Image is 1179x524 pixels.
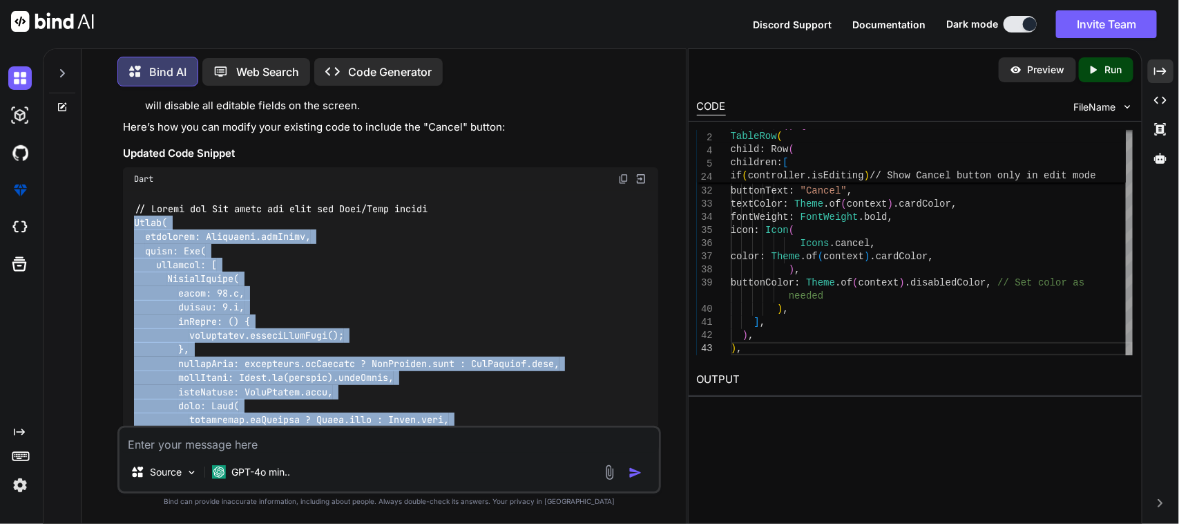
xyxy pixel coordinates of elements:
span: ( [789,144,794,155]
span: . [905,277,910,288]
span: children: [731,157,783,168]
div: CODE [697,99,726,115]
span: cardColor [876,251,928,262]
span: of [830,198,841,209]
button: Documentation [852,17,926,32]
span: ) [864,170,870,181]
div: 38 [697,263,713,277]
span: buttonColor [731,277,794,288]
span: FileName [1074,100,1116,114]
span: , [870,238,875,249]
span: 2 [697,131,713,144]
span: : [754,225,759,236]
span: Dart [134,174,153,185]
span: . [823,198,829,209]
span: color [731,251,760,262]
span: context [847,198,888,209]
span: ( [852,277,858,288]
p: Bind can provide inaccurate information, including about people. Always double-check its answers.... [117,496,662,507]
span: , [928,251,933,262]
p: Code Generator [348,64,432,80]
span: 24 [697,171,713,184]
span: textColor [731,198,783,209]
span: of [806,251,818,262]
span: ) [777,303,783,315]
div: 37 [697,250,713,263]
div: 33 [697,198,713,211]
button: Invite Team [1056,10,1157,38]
span: fontWeight [731,212,789,223]
span: icon [731,225,754,236]
span: FontWeight [801,212,859,223]
span: context [859,277,899,288]
span: } [789,172,794,183]
span: child: Row [731,144,789,155]
span: ) [731,343,736,354]
p: Web Search [236,64,299,80]
span: if [731,170,742,181]
span: ( [777,131,783,142]
span: controller.isEditing [748,170,864,181]
img: chevron down [1122,101,1133,113]
span: bold [864,212,888,223]
span: // Show Cancel button only in edit mode [870,170,1096,181]
img: darkAi-studio [8,104,32,127]
span: buttonText [731,185,789,196]
img: Bind AI [11,11,94,32]
span: Theme [806,277,835,288]
span: . [893,198,899,209]
span: needed [789,290,823,301]
img: icon [629,466,642,480]
div: 43 [697,342,713,355]
span: Documentation [852,19,926,30]
img: premium [8,178,32,202]
div: 34 [697,211,713,224]
li: : When the "Cancel" button is clicked, set the editing state to , which will disable all editable... [134,83,659,114]
img: darkChat [8,66,32,90]
span: , [794,264,800,275]
span: ( [818,251,823,262]
span: : [789,212,794,223]
span: , [760,317,765,328]
span: ) [864,251,870,262]
span: : [794,277,800,288]
img: copy [618,174,629,185]
span: . [830,238,835,249]
span: . [801,251,806,262]
span: Discord Support [753,19,832,30]
span: [ [783,157,788,168]
span: ( [841,198,846,209]
span: Theme [794,198,823,209]
p: Preview [1028,63,1065,77]
span: , [847,185,852,196]
img: settings [8,474,32,497]
div: 35 [697,224,713,237]
div: 42 [697,329,713,342]
span: "Cancel" [801,185,847,196]
span: ) [789,264,794,275]
span: cancel [835,238,870,249]
span: : [789,185,794,196]
span: , [951,198,957,209]
span: 5 [697,158,713,171]
span: context [823,251,864,262]
span: Icon [765,225,789,236]
img: GPT-4o mini [212,465,226,479]
span: , [986,277,991,288]
div: 40 [697,303,713,316]
span: 4 [697,144,713,158]
span: , [888,212,893,223]
div: 39 [697,277,713,290]
span: : [760,251,765,262]
h2: OUTPUT [689,364,1142,396]
img: githubDark [8,141,32,165]
h3: Updated Code Snippet [123,146,659,162]
span: : [783,198,788,209]
p: Bind AI [149,64,186,80]
div: 41 [697,316,713,329]
span: cardColor [899,198,951,209]
span: . [870,251,875,262]
div: 32 [697,185,713,198]
span: . [835,277,841,288]
span: Theme [771,251,801,262]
